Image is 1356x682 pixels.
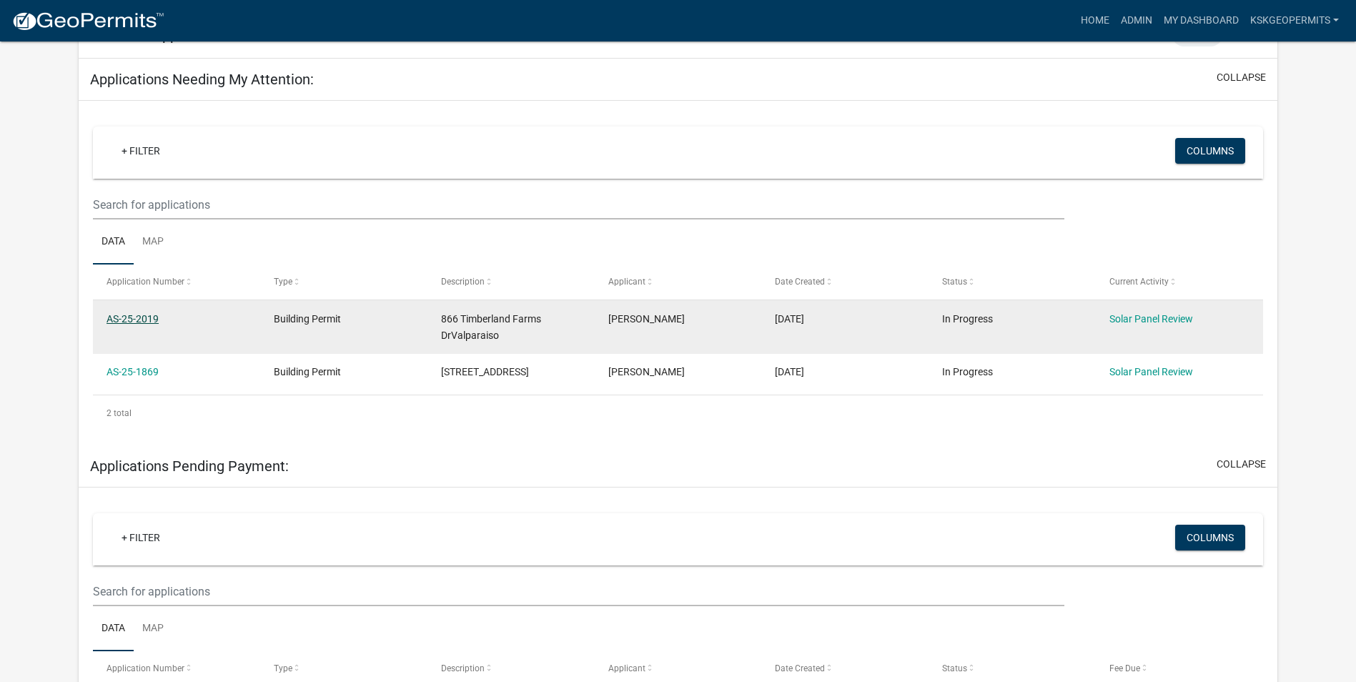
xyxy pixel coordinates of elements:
button: Columns [1175,525,1245,550]
datatable-header-cell: Date Created [761,265,929,299]
span: 2250 Blarney Stone DrValparaiso [441,366,529,377]
a: Data [93,606,134,652]
a: + Filter [110,138,172,164]
datatable-header-cell: Applicant [594,265,761,299]
a: Data [93,219,134,265]
span: Current Activity [1109,277,1169,287]
span: Date Created [775,277,825,287]
span: Alan Gershkovich [608,313,685,325]
span: Description [441,277,485,287]
div: 2 total [93,395,1263,431]
span: Status [942,663,967,673]
datatable-header-cell: Application Number [93,265,260,299]
input: Search for applications [93,190,1064,219]
datatable-header-cell: Description [427,265,595,299]
a: Solar Panel Review [1109,313,1193,325]
a: AS-25-2019 [107,313,159,325]
span: Applicant [608,663,645,673]
a: Solar Panel Review [1109,366,1193,377]
a: My Dashboard [1158,7,1244,34]
h5: Applications Pending Payment: [90,458,289,475]
button: collapse [1217,457,1266,472]
button: Columns [1175,138,1245,164]
a: KSKgeopermits [1244,7,1345,34]
a: AS-25-1869 [107,366,159,377]
h5: Applications Needing My Attention: [90,71,314,88]
span: 866 Timberland Farms DrValparaiso [441,313,541,341]
span: In Progress [942,366,993,377]
button: collapse [1217,70,1266,85]
span: In Progress [942,313,993,325]
span: Type [274,277,292,287]
a: Map [134,606,172,652]
span: Applicant [608,277,645,287]
a: Home [1075,7,1115,34]
a: Map [134,219,172,265]
span: Building Permit [274,313,341,325]
span: Date Created [775,663,825,673]
span: Type [274,663,292,673]
span: 09/25/2025 [775,366,804,377]
span: Jonathon Stegbauer [608,366,685,377]
datatable-header-cell: Current Activity [1096,265,1263,299]
span: Application Number [107,277,184,287]
datatable-header-cell: Status [929,265,1096,299]
a: Admin [1115,7,1158,34]
span: Status [942,277,967,287]
input: Search for applications [93,577,1064,606]
span: Fee Due [1109,663,1140,673]
datatable-header-cell: Type [260,265,427,299]
span: Application Number [107,663,184,673]
a: + Filter [110,525,172,550]
span: Description [441,663,485,673]
span: 10/15/2025 [775,313,804,325]
div: collapse [79,101,1277,445]
span: Building Permit [274,366,341,377]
